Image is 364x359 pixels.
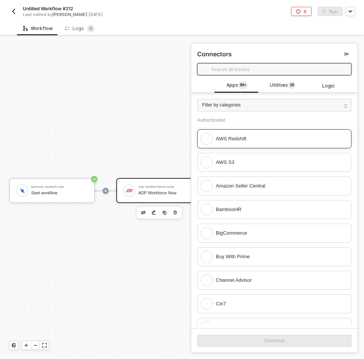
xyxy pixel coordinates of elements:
[24,343,28,348] span: icon-play
[216,135,339,143] div: AWS Redshift
[202,66,208,72] img: search
[203,183,210,189] img: integration-icon
[149,208,158,217] button: edit-cred
[216,205,339,214] div: BambooHR
[342,278,348,284] img: drag
[19,187,25,194] img: icon
[31,186,88,189] div: Manual Workflow
[342,230,348,237] img: drag
[296,9,301,14] span: icon-error-page
[342,183,348,189] img: drag
[197,50,232,58] div: Connectors
[23,25,53,32] div: Workflow
[203,206,210,213] img: integration-icon
[342,160,348,166] img: drag
[345,52,349,56] span: icon-collapse-left
[342,254,348,260] img: drag
[203,230,210,237] img: integration-icon
[42,343,47,348] span: icon-expand
[65,25,95,32] div: Logs
[216,253,339,261] div: Buy With Prime
[216,323,339,332] div: Easypost
[52,12,87,17] span: [PERSON_NAME]
[9,7,18,16] button: back
[211,65,347,73] input: Search all blocks
[292,82,294,88] span: 0
[202,102,241,109] span: Filter by categories
[216,300,339,308] div: Cin7
[342,325,348,331] img: drag
[138,191,195,195] div: ADP Workforce Now
[11,8,17,14] img: back
[216,276,339,284] div: Channel Advisor
[162,210,167,215] img: copy-block
[23,5,73,12] span: Untitled Workflow #212
[203,277,210,284] img: integration-icon
[291,7,312,16] button: 6
[322,82,335,89] span: Logic
[216,229,339,237] div: BigCommerce
[197,335,351,347] button: Continue
[33,343,38,348] span: icon-minus
[87,25,95,32] sup: 0
[139,208,148,217] button: edit-cred
[216,182,339,190] div: Amazon Seller Central
[270,81,296,90] span: Utilities
[238,81,248,89] sup: 292
[152,210,156,215] img: edit-cred
[103,189,108,193] span: icon-play
[304,8,307,15] div: 6
[203,135,210,142] img: integration-icon
[203,253,210,260] img: integration-icon
[288,81,296,89] sup: 30
[203,300,210,307] img: integration-icon
[31,191,88,195] div: Start workflow
[126,187,133,194] img: icon
[342,136,348,142] img: drag
[160,208,169,217] button: copy-block
[141,211,146,214] img: edit-cred
[197,118,351,123] div: Authenticated
[342,301,348,307] img: drag
[290,82,292,88] span: 3
[318,7,343,16] button: activateRun
[203,324,210,331] img: integration-icon
[226,81,248,90] span: Apps
[342,207,348,213] img: drag
[91,176,97,182] span: icon-success-page
[23,12,165,17] div: Last edited by - [DATE]
[203,159,210,166] img: integration-icon
[216,158,339,167] div: AWS S3
[138,186,195,189] div: ADP Workforce Now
